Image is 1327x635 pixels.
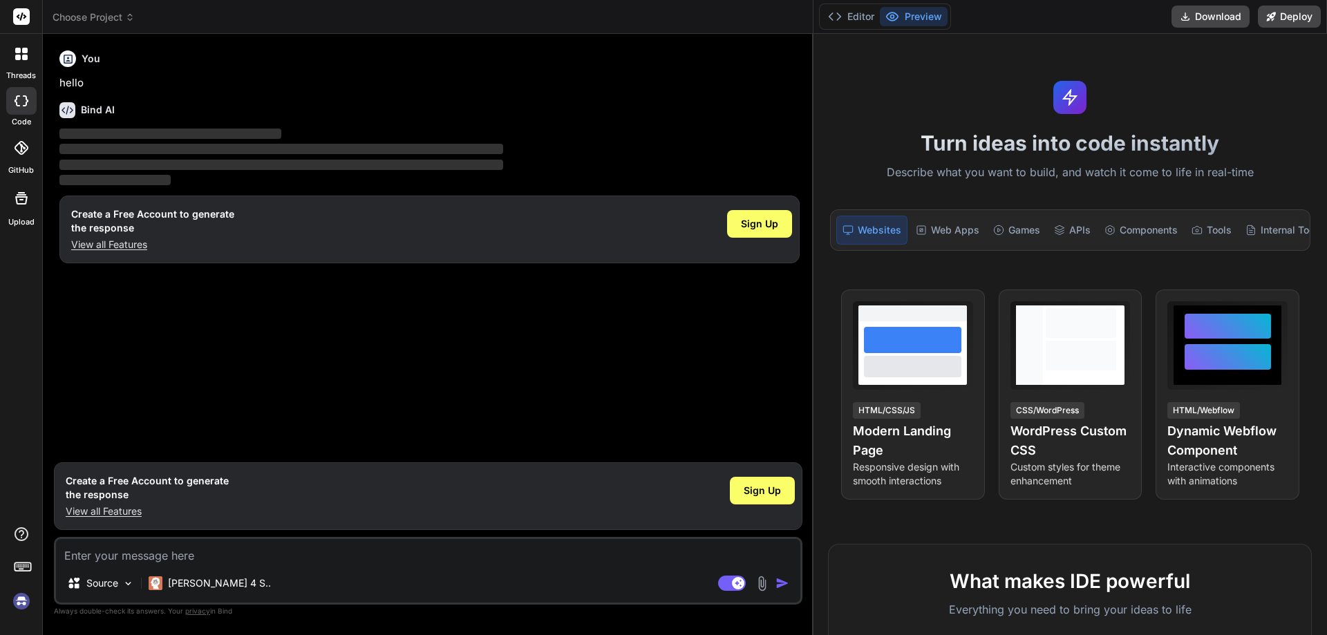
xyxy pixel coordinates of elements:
[880,7,948,26] button: Preview
[851,567,1289,596] h2: What makes IDE powerful
[1167,402,1240,419] div: HTML/Webflow
[168,576,271,590] p: [PERSON_NAME] 4 S..
[1167,421,1288,460] h4: Dynamic Webflow Component
[988,216,1046,245] div: Games
[6,70,36,82] label: threads
[853,421,973,460] h4: Modern Landing Page
[149,576,162,590] img: Claude 4 Sonnet
[1171,6,1250,28] button: Download
[59,160,503,170] span: ‌
[910,216,985,245] div: Web Apps
[836,216,907,245] div: Websites
[822,131,1319,155] h1: Turn ideas into code instantly
[122,578,134,589] img: Pick Models
[59,144,503,154] span: ‌
[822,164,1319,182] p: Describe what you want to build, and watch it come to life in real-time
[775,576,789,590] img: icon
[185,607,210,615] span: privacy
[1010,460,1131,488] p: Custom styles for theme enhancement
[1048,216,1096,245] div: APIs
[1258,6,1321,28] button: Deploy
[741,217,778,231] span: Sign Up
[54,605,802,618] p: Always double-check its answers. Your in Bind
[10,589,33,613] img: signin
[59,129,281,139] span: ‌
[754,576,770,591] img: attachment
[86,576,118,590] p: Source
[8,164,34,176] label: GitHub
[1167,460,1288,488] p: Interactive components with animations
[53,10,135,24] span: Choose Project
[851,601,1289,618] p: Everything you need to bring your ideas to life
[8,216,35,228] label: Upload
[1010,402,1084,419] div: CSS/WordPress
[59,75,800,91] p: hello
[1099,216,1183,245] div: Components
[12,116,31,128] label: code
[66,474,229,502] h1: Create a Free Account to generate the response
[71,238,234,252] p: View all Features
[1010,421,1131,460] h4: WordPress Custom CSS
[853,460,973,488] p: Responsive design with smooth interactions
[71,207,234,235] h1: Create a Free Account to generate the response
[853,402,921,419] div: HTML/CSS/JS
[82,52,100,66] h6: You
[66,504,229,518] p: View all Features
[81,103,115,117] h6: Bind AI
[59,175,171,185] span: ‌
[1186,216,1237,245] div: Tools
[822,7,880,26] button: Editor
[744,484,781,497] span: Sign Up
